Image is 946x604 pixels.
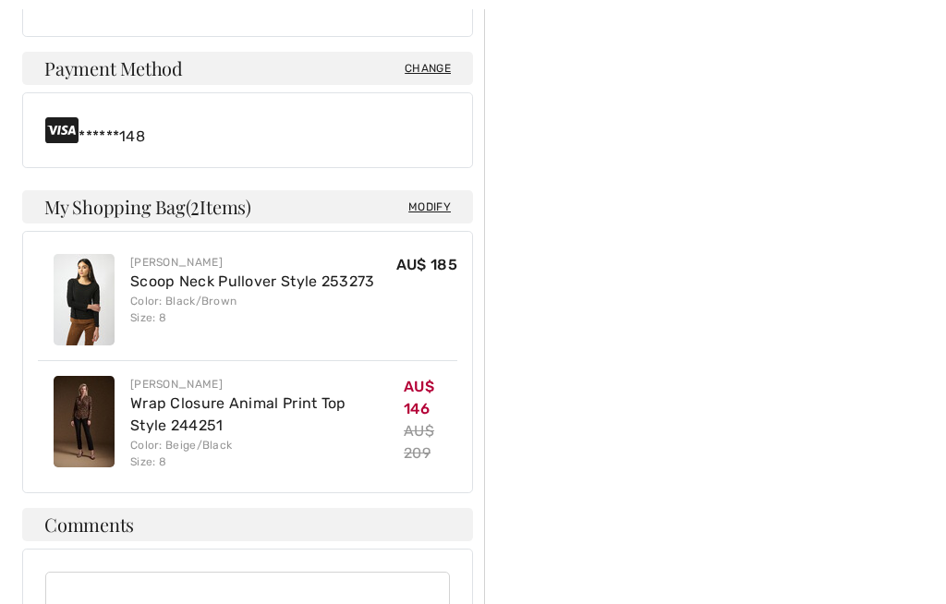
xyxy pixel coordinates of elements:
div: Color: Black/Brown Size: 8 [130,294,375,327]
span: AU$ 185 [396,257,457,274]
a: Scoop Neck Pullover Style 253273 [130,273,375,291]
a: Wrap Closure Animal Print Top Style 244251 [130,395,346,435]
span: AU$ 146 [404,379,434,418]
img: Wrap Closure Animal Print Top Style 244251 [54,377,115,468]
span: Payment Method [44,60,183,79]
div: Color: Beige/Black Size: 8 [130,438,404,471]
h4: Comments [22,509,473,542]
div: [PERSON_NAME] [130,377,404,393]
img: Scoop Neck Pullover Style 253273 [54,255,115,346]
h4: My Shopping Bag [22,191,473,224]
s: AU$ 209 [404,423,434,463]
span: Change [405,61,451,78]
div: [PERSON_NAME] [130,255,375,272]
span: 2 [190,194,200,218]
span: Modify [408,199,451,217]
span: ( Items) [186,195,251,220]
